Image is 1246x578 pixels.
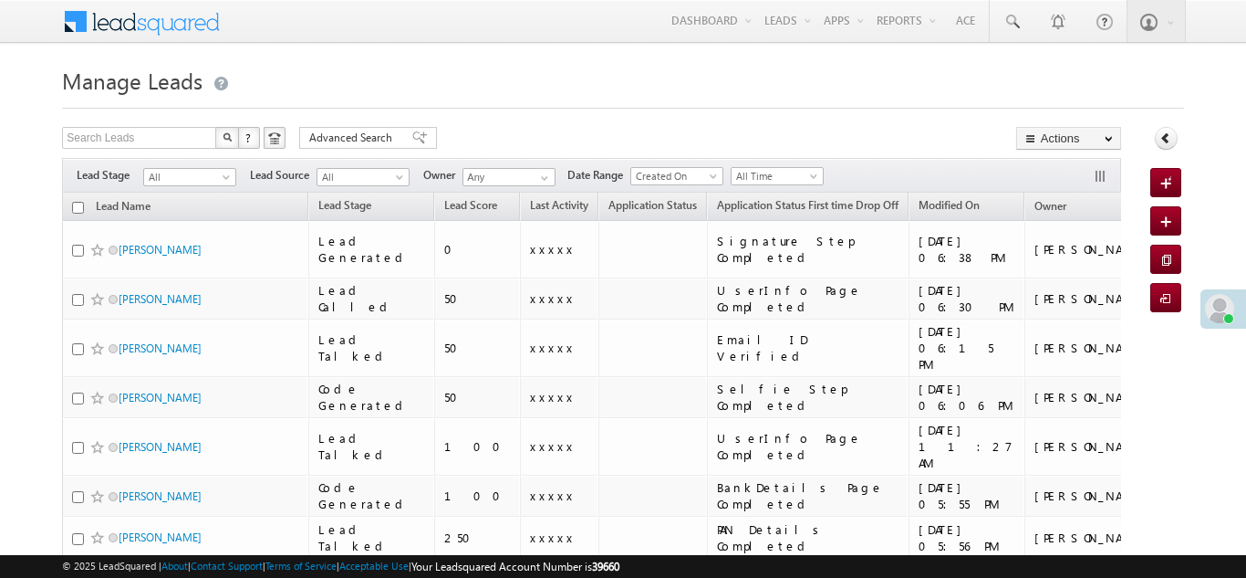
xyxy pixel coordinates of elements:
[444,241,512,257] div: 0
[919,521,1017,554] div: [DATE] 05:56 PM
[1034,530,1154,546] div: [PERSON_NAME]
[919,422,1017,471] div: [DATE] 11:27 AM
[608,198,697,212] span: Application Status
[919,323,1017,373] div: [DATE] 06:15 PM
[1034,488,1154,504] div: [PERSON_NAME]
[119,531,202,544] a: [PERSON_NAME]
[435,195,506,219] a: Lead Score
[1034,199,1066,213] span: Owner
[919,479,1017,512] div: [DATE] 05:55 PM
[318,521,426,554] div: Lead Talked
[318,479,426,512] div: Code Generated
[717,381,900,414] div: Selfie Step Completed
[317,169,404,185] span: All
[732,168,818,184] span: All Time
[423,167,462,184] span: Owner
[318,381,426,414] div: Code Generated
[250,167,317,184] span: Lead Source
[238,127,260,149] button: ?
[245,130,254,145] span: ?
[191,560,263,572] a: Contact Support
[717,521,900,554] div: PAN Details Completed
[309,130,398,146] span: Advanced Search
[318,282,426,315] div: Lead Called
[72,202,84,214] input: Check all records
[444,438,512,455] div: 100
[531,169,554,187] a: Show All Items
[909,195,989,219] a: Modified On
[119,292,202,306] a: [PERSON_NAME]
[717,282,900,315] div: UserInfo Page Completed
[717,430,900,463] div: UserInfo Page Completed
[444,290,512,307] div: 50
[530,290,576,306] span: xxxxx
[630,167,723,185] a: Created On
[708,195,908,219] a: Application Status First time Drop Off
[1034,241,1154,257] div: [PERSON_NAME]
[592,560,619,573] span: 39660
[530,241,576,257] span: xxxxx
[731,167,824,185] a: All Time
[919,282,1017,315] div: [DATE] 06:30 PM
[119,391,202,405] a: [PERSON_NAME]
[462,168,556,186] input: Type to Search
[1016,127,1121,150] button: Actions
[144,169,231,185] span: All
[309,195,380,219] a: Lead Stage
[62,558,619,575] span: © 2025 LeadSquared | | | | |
[530,488,576,503] span: xxxxx
[1034,340,1154,356] div: [PERSON_NAME]
[530,438,576,454] span: xxxxx
[318,331,426,364] div: Lead Talked
[1034,438,1154,455] div: [PERSON_NAME]
[1034,389,1154,405] div: [PERSON_NAME]
[119,342,202,355] a: [PERSON_NAME]
[1034,290,1154,307] div: [PERSON_NAME]
[599,195,706,219] a: Application Status
[444,340,512,356] div: 50
[530,389,576,405] span: xxxxx
[223,132,232,142] img: Search
[444,389,512,405] div: 50
[521,195,597,219] a: Last Activity
[919,198,980,212] span: Modified On
[318,198,371,212] span: Lead Stage
[717,198,898,212] span: Application Status First time Drop Off
[119,440,202,454] a: [PERSON_NAME]
[143,168,236,186] a: All
[444,488,512,504] div: 100
[717,331,900,364] div: Email ID Verified
[119,243,202,257] a: [PERSON_NAME]
[119,489,202,503] a: [PERSON_NAME]
[87,196,160,220] a: Lead Name
[265,560,337,572] a: Terms of Service
[411,560,619,573] span: Your Leadsquared Account Number is
[318,430,426,463] div: Lead Talked
[317,168,410,186] a: All
[444,198,497,212] span: Lead Score
[717,233,900,266] div: Signature Step Completed
[919,233,1017,266] div: [DATE] 06:38 PM
[919,381,1017,414] div: [DATE] 06:06 PM
[444,530,512,546] div: 250
[530,340,576,355] span: xxxxx
[161,560,188,572] a: About
[339,560,409,572] a: Acceptable Use
[567,167,630,184] span: Date Range
[717,479,900,512] div: BankDetails Page Completed
[77,167,143,184] span: Lead Stage
[631,168,718,184] span: Created On
[318,233,426,266] div: Lead Generated
[62,66,202,95] span: Manage Leads
[530,530,576,545] span: xxxxx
